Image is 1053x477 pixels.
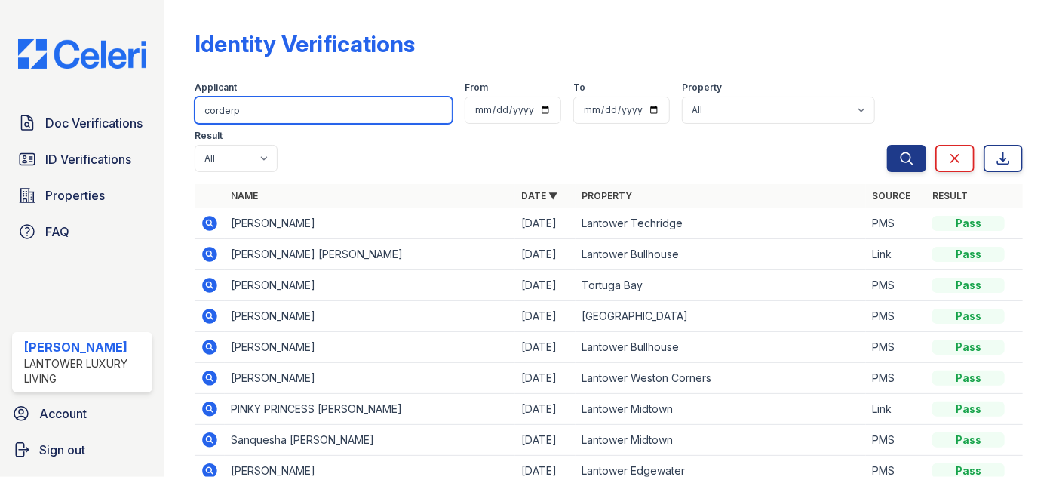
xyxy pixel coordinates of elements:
[12,144,152,174] a: ID Verifications
[515,394,576,425] td: [DATE]
[6,39,158,68] img: CE_Logo_Blue-a8612792a0a2168367f1c8372b55b34899dd931a85d93a1a3d3e32e68fde9ad4.png
[576,425,866,456] td: Lantower Midtown
[521,190,557,202] a: Date ▼
[12,180,152,211] a: Properties
[24,338,146,356] div: [PERSON_NAME]
[195,130,223,142] label: Result
[866,332,926,363] td: PMS
[866,363,926,394] td: PMS
[932,309,1005,324] div: Pass
[573,82,585,94] label: To
[515,332,576,363] td: [DATE]
[45,223,69,241] span: FAQ
[932,432,1005,448] div: Pass
[582,190,632,202] a: Property
[195,30,415,57] div: Identity Verifications
[932,402,1005,417] div: Pass
[872,190,910,202] a: Source
[6,399,158,429] a: Account
[231,190,258,202] a: Name
[932,190,968,202] a: Result
[576,270,866,301] td: Tortuga Bay
[225,332,515,363] td: [PERSON_NAME]
[576,239,866,270] td: Lantower Bullhouse
[515,301,576,332] td: [DATE]
[682,82,722,94] label: Property
[45,186,105,205] span: Properties
[225,270,515,301] td: [PERSON_NAME]
[45,114,143,132] span: Doc Verifications
[515,208,576,239] td: [DATE]
[576,332,866,363] td: Lantower Bullhouse
[39,441,85,459] span: Sign out
[12,217,152,247] a: FAQ
[866,301,926,332] td: PMS
[932,340,1005,355] div: Pass
[932,247,1005,262] div: Pass
[866,239,926,270] td: Link
[225,301,515,332] td: [PERSON_NAME]
[866,394,926,425] td: Link
[576,301,866,332] td: [GEOGRAPHIC_DATA]
[515,270,576,301] td: [DATE]
[225,363,515,394] td: [PERSON_NAME]
[24,356,146,386] div: Lantower Luxury Living
[932,216,1005,231] div: Pass
[576,208,866,239] td: Lantower Techridge
[866,270,926,301] td: PMS
[45,150,131,168] span: ID Verifications
[195,82,237,94] label: Applicant
[225,394,515,425] td: PINKY PRINCESS [PERSON_NAME]
[6,435,158,465] a: Sign out
[515,425,576,456] td: [DATE]
[12,108,152,138] a: Doc Verifications
[866,208,926,239] td: PMS
[576,394,866,425] td: Lantower Midtown
[225,208,515,239] td: [PERSON_NAME]
[515,239,576,270] td: [DATE]
[465,82,488,94] label: From
[576,363,866,394] td: Lantower Weston Corners
[932,278,1005,293] div: Pass
[39,405,87,423] span: Account
[932,371,1005,386] div: Pass
[866,425,926,456] td: PMS
[225,239,515,270] td: [PERSON_NAME] [PERSON_NAME]
[195,97,453,124] input: Search by name or phone number
[225,425,515,456] td: Sanquesha [PERSON_NAME]
[515,363,576,394] td: [DATE]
